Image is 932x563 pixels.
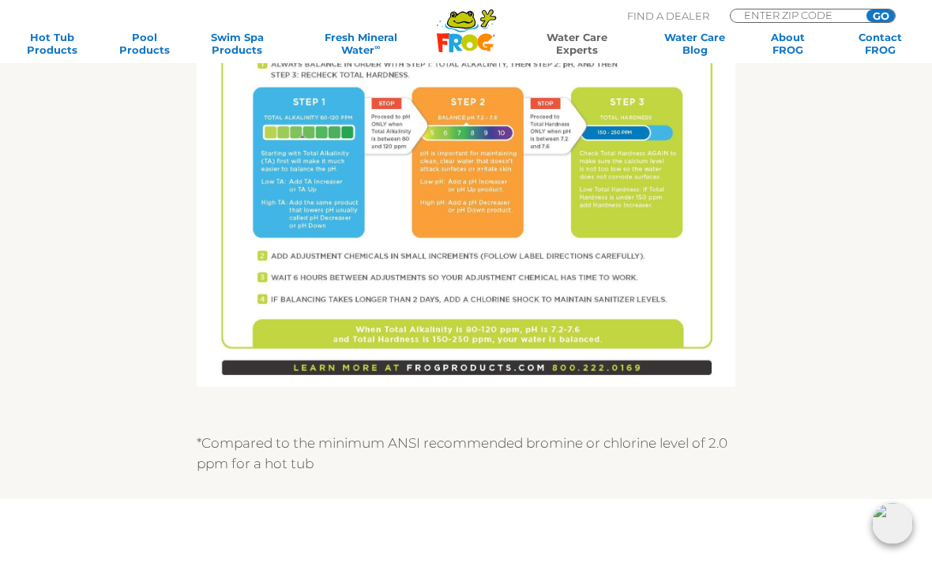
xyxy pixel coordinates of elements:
[201,31,273,56] a: Swim SpaProducts
[294,31,428,56] a: Fresh MineralWater∞
[374,43,380,51] sup: ∞
[742,9,849,21] input: Zip Code Form
[752,31,824,56] a: AboutFROG
[108,31,180,56] a: PoolProducts
[627,9,709,23] p: Find A Dealer
[16,31,88,56] a: Hot TubProducts
[872,503,913,544] img: openIcon
[866,9,895,22] input: GO
[197,433,735,474] p: *Compared to the minimum ANSI recommended bromine or chlorine level of 2.0 ppm for a hot tub
[516,31,638,56] a: Water CareExperts
[659,31,731,56] a: Water CareBlog
[844,31,916,56] a: ContactFROG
